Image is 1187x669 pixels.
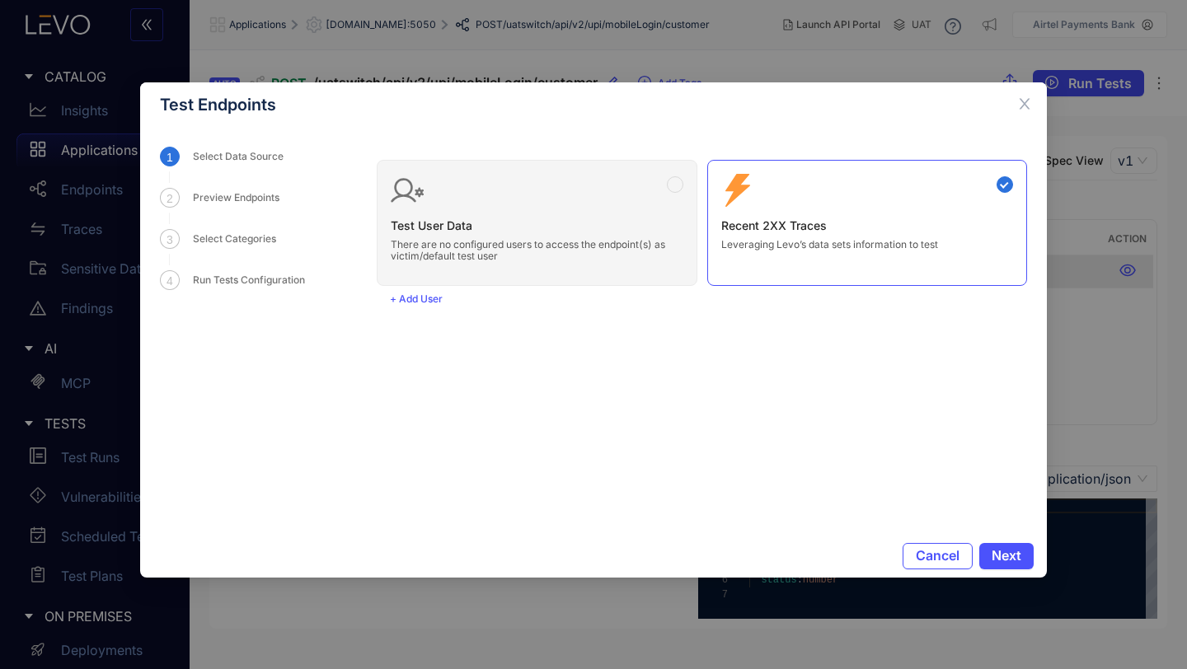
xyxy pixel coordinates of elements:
[721,239,1014,250] p: Leveraging Levo’s data sets information to test
[992,548,1021,563] span: Next
[193,229,286,249] div: Select Categories
[160,147,377,186] div: 1Select Data Source
[193,270,315,290] div: Run Tests Configuration
[721,219,1014,232] h3: Recent 2XX Traces
[979,543,1034,569] button: Next
[160,96,1027,114] div: Test Endpoints
[160,229,377,269] div: 3Select Categories
[160,188,377,227] div: 2Preview Endpoints
[903,543,973,569] button: Cancel
[377,286,456,312] button: + Add User
[193,147,293,166] div: Select Data Source
[193,188,289,208] div: Preview Endpoints
[916,548,959,563] span: Cancel
[1002,82,1047,127] button: Close
[1017,96,1032,111] span: close
[167,274,173,288] span: 4
[167,233,173,246] span: 3
[160,270,377,310] div: 4Run Tests Configuration
[167,151,173,164] span: 1
[390,293,443,305] span: + Add User
[167,192,173,205] span: 2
